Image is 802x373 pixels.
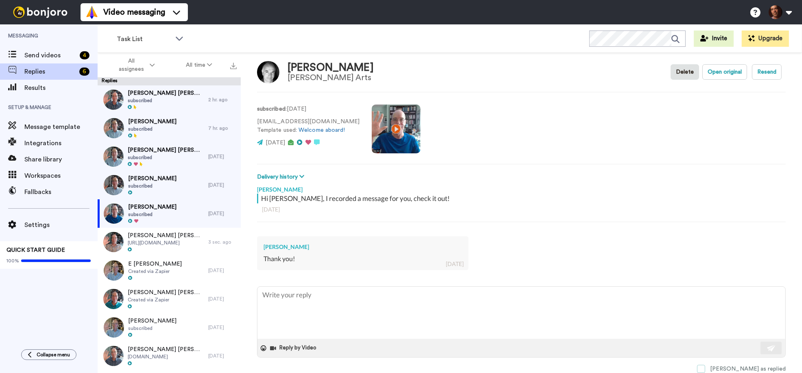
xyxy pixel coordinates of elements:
[98,77,241,85] div: Replies
[208,239,237,245] div: 3 sec. ago
[24,220,98,230] span: Settings
[128,325,177,332] span: subscribed
[98,199,241,228] a: [PERSON_NAME]subscribed[DATE]
[24,187,98,197] span: Fallbacks
[24,171,98,181] span: Workspaces
[80,51,89,59] div: 4
[208,210,237,217] div: [DATE]
[103,7,165,18] span: Video messaging
[128,89,204,97] span: [PERSON_NAME] [PERSON_NAME]
[266,140,285,146] span: [DATE]
[128,118,177,126] span: [PERSON_NAME]
[128,288,204,297] span: [PERSON_NAME] [PERSON_NAME]
[261,194,784,203] div: Hi [PERSON_NAME], I recorded a message for you, check it out!
[257,105,360,113] p: : [DATE]
[104,203,124,224] img: e4ec3e5a-db73-4cf2-927b-d1adb2422440-thumb.jpg
[24,138,98,148] span: Integrations
[702,64,747,80] button: Open original
[98,114,241,142] a: [PERSON_NAME]subscribed7 hr. ago
[128,345,204,353] span: [PERSON_NAME] [PERSON_NAME]
[117,34,171,44] span: Task List
[7,257,19,264] span: 100%
[103,232,124,252] img: b07ab82f-c77e-44b0-b16a-bb9e45fb4dc5-thumb.jpg
[257,61,279,83] img: Image of Michael Boich
[79,68,89,76] div: 6
[104,260,124,281] img: b76689c8-988b-481e-9b5a-803648ee2ea5-thumb.jpg
[103,346,124,366] img: 7ecc9847-6cdb-4ae8-abdc-806d7b69275a-thumb.jpg
[128,353,204,360] span: [DOMAIN_NAME]
[24,67,76,76] span: Replies
[128,211,177,218] span: subscribed
[10,7,71,18] img: bj-logo-header-white.svg
[208,324,237,331] div: [DATE]
[24,50,76,60] span: Send videos
[115,57,148,73] span: All assignees
[128,231,204,240] span: [PERSON_NAME] [PERSON_NAME]
[742,31,789,47] button: Upgrade
[710,365,786,373] div: [PERSON_NAME] as replied
[288,62,374,74] div: [PERSON_NAME]
[208,353,237,359] div: [DATE]
[7,247,65,253] span: QUICK START GUIDE
[128,175,177,183] span: [PERSON_NAME]
[104,118,124,138] img: fd7db23e-a9f7-4281-8024-81c245fe0acc-thumb.jpg
[104,175,124,195] img: d88e8c12-6122-477c-a2e2-3c79c5f92478-thumb.jpg
[257,106,285,112] strong: subscribed
[752,64,782,80] button: Resend
[104,317,124,338] img: 41a595dc-c5bd-445d-b978-83c46742b18c-thumb.jpg
[208,96,237,103] div: 2 hr. ago
[257,181,786,194] div: [PERSON_NAME]
[208,153,237,160] div: [DATE]
[694,31,734,47] button: Invite
[128,260,182,268] span: E [PERSON_NAME]
[128,203,177,211] span: [PERSON_NAME]
[98,171,241,199] a: [PERSON_NAME]subscribed[DATE]
[98,228,241,256] a: [PERSON_NAME] [PERSON_NAME][URL][DOMAIN_NAME]3 sec. ago
[128,268,182,275] span: Created via Zapier
[98,342,241,370] a: [PERSON_NAME] [PERSON_NAME][DOMAIN_NAME][DATE]
[128,240,204,246] span: [URL][DOMAIN_NAME]
[208,125,237,131] div: 7 hr. ago
[128,297,204,303] span: Created via Zapier
[98,285,241,313] a: [PERSON_NAME] [PERSON_NAME]Created via Zapier[DATE]
[264,243,462,251] div: [PERSON_NAME]
[128,154,204,161] span: subscribed
[128,97,204,104] span: subscribed
[228,59,239,71] button: Export all results that match these filters now.
[37,351,70,358] span: Collapse menu
[299,127,345,133] a: Welcome aboard!
[128,146,204,154] span: [PERSON_NAME] [PERSON_NAME]
[671,64,699,80] button: Delete
[170,58,228,72] button: All time
[257,118,360,135] p: [EMAIL_ADDRESS][DOMAIN_NAME] Template used:
[288,73,374,82] div: [PERSON_NAME] Arts
[98,313,241,342] a: [PERSON_NAME]subscribed[DATE]
[128,126,177,132] span: subscribed
[103,146,124,167] img: e08592b8-11a3-4484-8d58-2abb55f7ed1e-thumb.jpg
[257,172,307,181] button: Delivery history
[103,89,124,110] img: 092ef917-5938-4f8b-acc6-a60a68ebee9f-thumb.jpg
[208,267,237,274] div: [DATE]
[24,83,98,93] span: Results
[21,349,76,360] button: Collapse menu
[270,342,319,354] button: Reply by Video
[24,155,98,164] span: Share library
[264,254,462,264] div: Thank you!
[128,183,177,189] span: subscribed
[128,317,177,325] span: [PERSON_NAME]
[208,182,237,188] div: [DATE]
[98,85,241,114] a: [PERSON_NAME] [PERSON_NAME]subscribed2 hr. ago
[230,63,237,69] img: export.svg
[767,345,776,351] img: send-white.svg
[85,6,98,19] img: vm-color.svg
[98,142,241,171] a: [PERSON_NAME] [PERSON_NAME]subscribed[DATE]
[24,122,98,132] span: Message template
[103,289,124,309] img: 386182fa-9e68-4851-932a-ff60294fb146-thumb.jpg
[98,256,241,285] a: E [PERSON_NAME]Created via Zapier[DATE]
[208,296,237,302] div: [DATE]
[99,54,170,76] button: All assignees
[446,260,464,268] div: [DATE]
[262,205,781,214] div: [DATE]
